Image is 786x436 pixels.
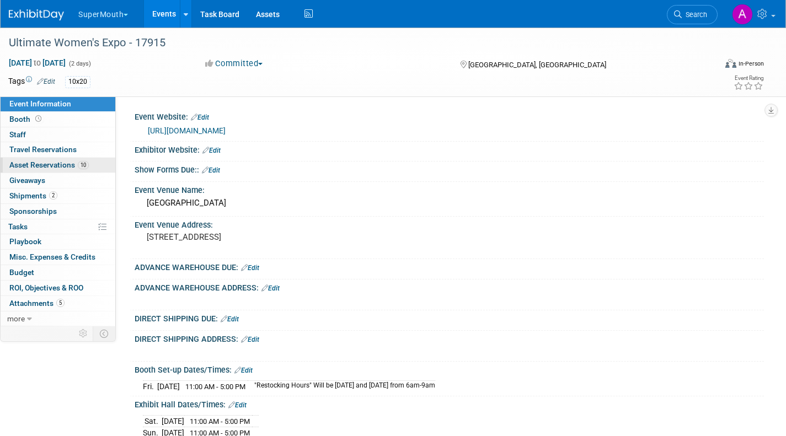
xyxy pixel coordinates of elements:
[9,145,77,154] span: Travel Reservations
[9,160,89,169] span: Asset Reservations
[135,217,764,230] div: Event Venue Address:
[9,115,44,123] span: Booth
[1,127,115,142] a: Staff
[1,219,115,234] a: Tasks
[468,61,606,69] span: [GEOGRAPHIC_DATA], [GEOGRAPHIC_DATA]
[190,417,250,426] span: 11:00 AM - 5:00 PM
[135,396,764,411] div: Exhibit Hall Dates/Times:
[49,191,57,200] span: 2
[135,279,764,294] div: ADVANCE WAREHOUSE ADDRESS:
[248,380,435,392] td: "Restocking Hours" Will be [DATE] and [DATE] from 6am-9am
[191,114,209,121] a: Edit
[1,296,115,311] a: Attachments5
[147,232,384,242] pre: [STREET_ADDRESS]
[74,326,93,341] td: Personalize Event Tab Strip
[135,259,764,273] div: ADVANCE WAREHOUSE DUE:
[1,311,115,326] a: more
[1,96,115,111] a: Event Information
[9,130,26,139] span: Staff
[1,142,115,157] a: Travel Reservations
[261,284,280,292] a: Edit
[732,4,753,25] img: Art Stewart
[9,176,45,185] span: Giveaways
[734,76,763,81] div: Event Rating
[652,57,764,74] div: Event Format
[1,189,115,203] a: Shipments2
[135,310,764,325] div: DIRECT SHIPPING DUE:
[9,207,57,216] span: Sponsorships
[1,250,115,265] a: Misc. Expenses & Credits
[148,126,226,135] a: [URL][DOMAIN_NAME]
[8,76,55,88] td: Tags
[241,264,259,272] a: Edit
[9,283,83,292] span: ROI, Objectives & ROO
[157,380,180,392] td: [DATE]
[241,336,259,343] a: Edit
[1,234,115,249] a: Playbook
[93,326,116,341] td: Toggle Event Tabs
[202,147,221,154] a: Edit
[9,268,34,277] span: Budget
[1,265,115,280] a: Budget
[33,115,44,123] span: Booth not reserved yet
[725,59,736,68] img: Format-Inperson.png
[1,281,115,295] a: ROI, Objectives & ROO
[32,58,42,67] span: to
[162,415,184,427] td: [DATE]
[7,314,25,323] span: more
[143,195,756,212] div: [GEOGRAPHIC_DATA]
[8,222,28,231] span: Tasks
[228,401,247,409] a: Edit
[143,380,157,392] td: Fri.
[135,109,764,123] div: Event Website:
[37,78,55,85] a: Edit
[78,161,89,169] span: 10
[9,191,57,200] span: Shipments
[9,99,71,108] span: Event Information
[201,58,267,69] button: Committed
[9,252,95,261] span: Misc. Expenses & Credits
[9,299,65,308] span: Attachments
[135,331,764,345] div: DIRECT SHIPPING ADDRESS:
[8,58,66,68] span: [DATE] [DATE]
[68,60,91,67] span: (2 days)
[221,315,239,323] a: Edit
[65,76,90,88] div: 10x20
[667,5,718,24] a: Search
[135,182,764,196] div: Event Venue Name:
[1,112,115,127] a: Booth
[56,299,65,307] span: 5
[5,33,699,53] div: Ultimate Women's Expo - 17915
[135,362,764,376] div: Booth Set-up Dates/Times:
[682,10,707,19] span: Search
[202,166,220,174] a: Edit
[9,237,41,246] span: Playbook
[185,383,245,391] span: 11:00 AM - 5:00 PM
[1,204,115,219] a: Sponsorships
[738,60,764,68] div: In-Person
[143,415,162,427] td: Sat.
[234,367,253,374] a: Edit
[135,162,764,176] div: Show Forms Due::
[1,173,115,188] a: Giveaways
[1,158,115,173] a: Asset Reservations10
[135,142,764,156] div: Exhibitor Website:
[9,9,64,20] img: ExhibitDay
